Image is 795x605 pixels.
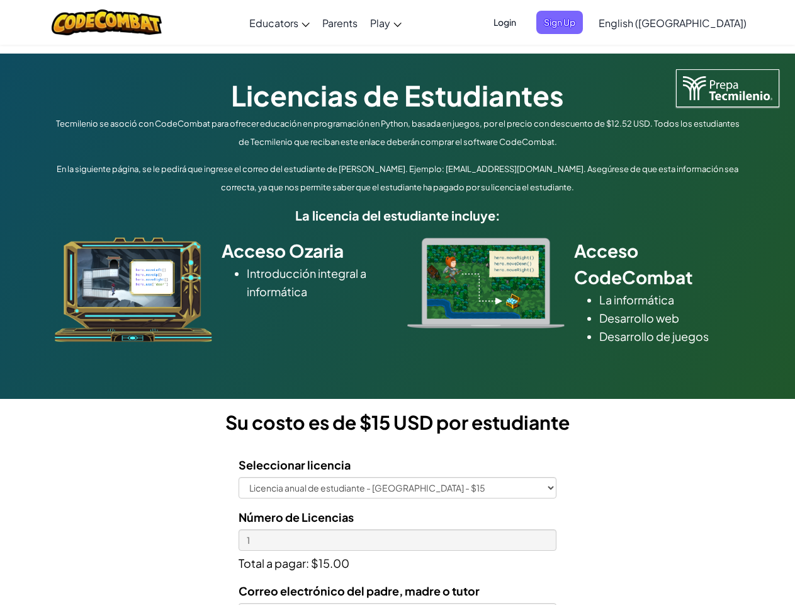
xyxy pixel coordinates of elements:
[222,238,388,264] h2: Acceso Ozaria
[316,6,364,40] a: Parents
[370,16,390,30] span: Play
[599,327,741,345] li: Desarrollo de juegos
[592,6,753,40] a: English ([GEOGRAPHIC_DATA])
[676,69,779,107] img: Tecmilenio logo
[52,76,744,115] h1: Licencias de Estudiantes
[239,456,351,474] label: Seleccionar licencia
[249,16,298,30] span: Educators
[536,11,583,34] button: Sign Up
[55,238,212,342] img: ozaria_acodus.png
[239,582,480,600] label: Correo electrónico del padre, madre o tutor
[599,16,747,30] span: English ([GEOGRAPHIC_DATA])
[239,551,556,572] p: Total a pagar: $15.00
[486,11,524,34] button: Login
[407,238,565,328] img: type_real_code.png
[52,115,744,151] p: Tecmilenio se asoció con CodeCombat para ofrecer educación en programación en Python, basada en j...
[599,309,741,327] li: Desarrollo web
[574,238,741,291] h2: Acceso CodeCombat
[247,264,388,301] li: Introducción integral a informática
[364,6,408,40] a: Play
[239,508,354,526] label: Número de Licencias
[599,291,741,309] li: La informática
[52,9,162,35] img: CodeCombat logo
[52,205,744,225] h5: La licencia del estudiante incluye:
[52,160,744,197] p: En la siguiente página, se le pedirá que ingrese el correo del estudiante de [PERSON_NAME]. Ejemp...
[243,6,316,40] a: Educators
